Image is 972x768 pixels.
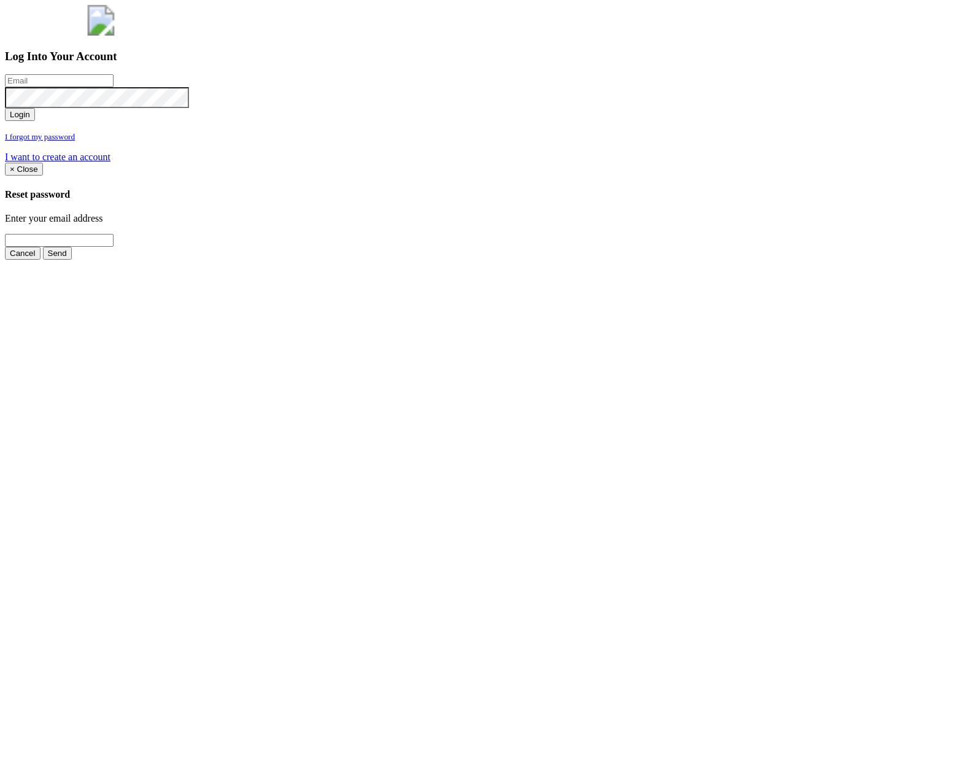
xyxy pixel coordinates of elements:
h3: Log Into Your Account [5,50,967,63]
small: I forgot my password [5,132,75,141]
a: I want to create an account [5,152,110,162]
span: Close [17,165,38,174]
span: × [10,165,15,174]
button: Cancel [5,247,40,260]
button: Login [5,108,35,121]
button: Send [43,247,72,260]
input: Email [5,74,114,87]
a: I forgot my password [5,131,75,141]
h4: Reset password [5,189,967,200]
p: Enter your email address [5,213,967,224]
